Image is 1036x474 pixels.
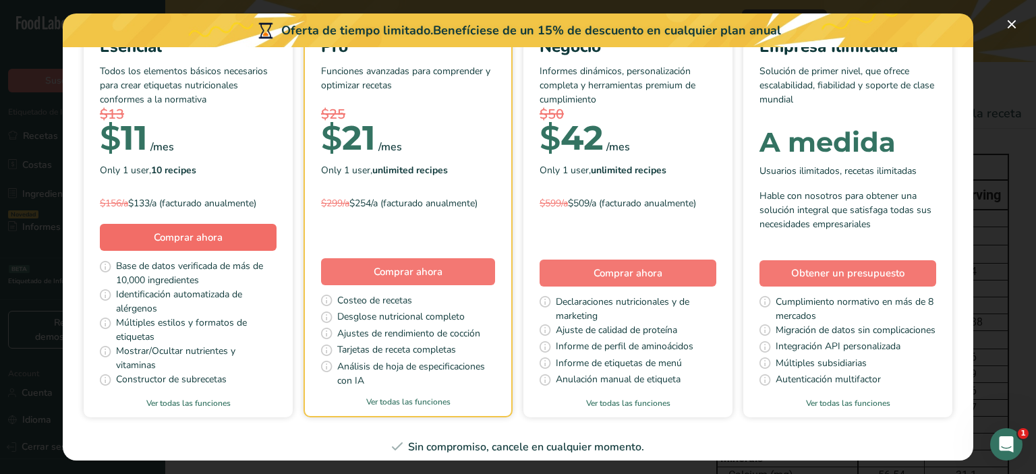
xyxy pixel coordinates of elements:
span: Cumplimiento normativo en más de 8 mercados [776,295,936,323]
div: /mes [606,139,630,155]
div: 11 [100,125,148,152]
span: Mostrar/Ocultar nutrientes y vitaminas [116,344,277,372]
span: Comprar ahora [154,231,223,244]
div: A medida [759,129,936,156]
span: Informe de perfil de aminoácidos [556,339,693,356]
span: $299/a [321,197,349,210]
span: Only 1 user, [540,163,666,177]
span: Constructor de subrecetas [116,372,227,389]
span: Base de datos verificada de más de 10,000 ingredientes [116,259,277,287]
span: $ [540,117,560,158]
a: Ver todas las funciones [523,397,732,409]
span: Declaraciones nutricionales y de marketing [556,295,716,323]
span: Autenticación multifactor [776,372,881,389]
span: Costeo de recetas [337,293,412,310]
p: Todos los elementos básicos necesarios para crear etiquetas nutricionales conformes a la normativa [100,64,277,105]
span: Ajuste de calidad de proteína [556,323,677,340]
span: $599/a [540,197,568,210]
span: $156/a [100,197,128,210]
div: $13 [100,105,277,125]
button: Comprar ahora [540,260,716,287]
div: $254/a (facturado anualmente) [321,196,495,210]
a: Obtener un presupuesto [759,260,936,287]
div: $25 [321,105,495,125]
p: Funciones avanzadas para comprender y optimizar recetas [321,64,495,105]
span: Migración de datos sin complicaciones [776,323,936,340]
b: 10 recipes [151,164,196,177]
div: 42 [540,125,604,152]
p: Informes dinámicos, personalización completa y herramientas premium de cumplimiento [540,64,716,105]
iframe: Intercom live chat [990,428,1023,461]
div: $509/a (facturado anualmente) [540,196,716,210]
a: Ver todas las funciones [84,397,293,409]
span: Usuarios ilimitados, recetas ilimitadas [759,164,917,178]
span: Comprar ahora [374,265,442,278]
button: Comprar ahora [321,258,495,285]
span: $ [100,117,121,158]
div: 21 [321,125,376,152]
p: Solución de primer nivel, que ofrece escalabilidad, fiabilidad y soporte de clase mundial [759,64,936,105]
div: Hable con nosotros para obtener una solución integral que satisfaga todas sus necesidades empresa... [759,189,936,231]
span: Informe de etiquetas de menú [556,356,682,373]
span: Desglose nutricional completo [337,309,465,326]
div: Sin compromiso, cancele en cualquier momento. [79,439,957,455]
span: Múltiples subsidiarias [776,356,867,373]
div: /mes [378,139,402,155]
span: $ [321,117,342,158]
span: Only 1 user, [100,163,196,177]
span: 1 [1018,428,1029,439]
span: Comprar ahora [594,266,662,280]
span: Integración API personalizada [776,339,900,356]
span: Obtener un presupuesto [791,266,904,281]
div: Benefíciese de un 15% de descuento en cualquier plan anual [433,22,781,40]
div: Oferta de tiempo limitado. [63,13,973,47]
b: unlimited recipes [591,164,666,177]
div: /mes [150,139,174,155]
a: Ver todas las funciones [305,396,511,408]
div: $133/a (facturado anualmente) [100,196,277,210]
span: Identificación automatizada de alérgenos [116,287,277,316]
span: Ajustes de rendimiento de cocción [337,326,480,343]
span: Múltiples estilos y formatos de etiquetas [116,316,277,344]
b: unlimited recipes [372,164,448,177]
span: Análisis de hoja de especificaciones con IA [337,359,495,388]
div: $50 [540,105,716,125]
a: Ver todas las funciones [743,397,952,409]
span: Only 1 user, [321,163,448,177]
span: Anulación manual de etiqueta [556,372,681,389]
button: Comprar ahora [100,224,277,251]
span: Tarjetas de receta completas [337,343,456,359]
